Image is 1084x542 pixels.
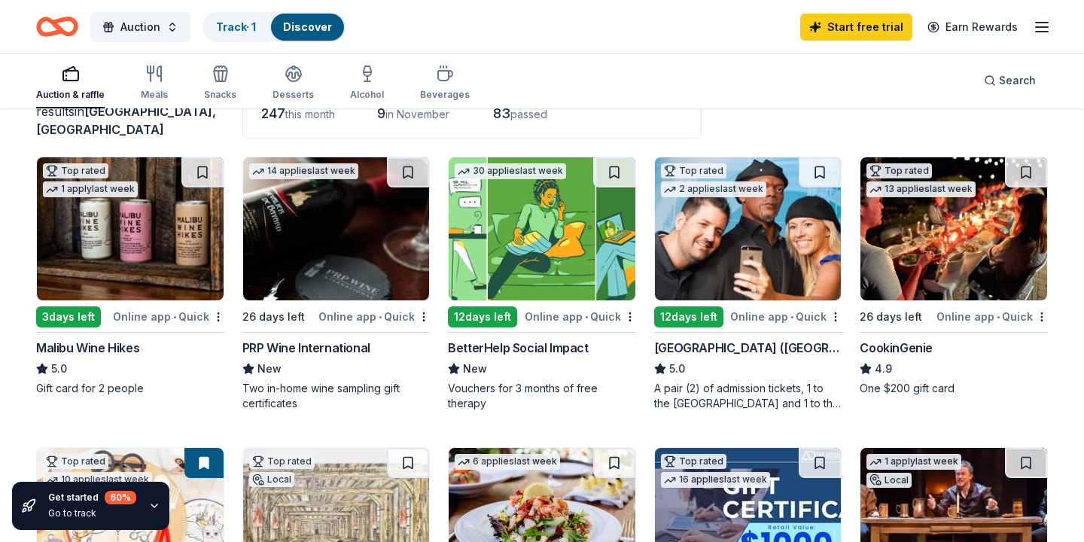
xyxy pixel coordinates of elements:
[204,59,236,108] button: Snacks
[48,507,136,519] div: Go to track
[997,311,1000,323] span: •
[385,108,449,120] span: in November
[36,9,78,44] a: Home
[379,311,382,323] span: •
[350,89,384,101] div: Alcohol
[105,491,136,504] div: 60 %
[377,105,385,121] span: 9
[999,72,1036,90] span: Search
[173,311,176,323] span: •
[216,20,256,33] a: Track· 1
[661,454,726,469] div: Top rated
[455,454,560,470] div: 6 applies last week
[261,105,285,121] span: 247
[448,381,636,411] div: Vouchers for 3 months of free therapy
[43,181,138,197] div: 1 apply last week
[36,59,105,108] button: Auction & raffle
[204,89,236,101] div: Snacks
[661,163,726,178] div: Top rated
[273,59,314,108] button: Desserts
[463,360,487,378] span: New
[202,12,346,42] button: Track· 1Discover
[285,108,335,120] span: this month
[866,454,961,470] div: 1 apply last week
[36,89,105,101] div: Auction & raffle
[51,360,67,378] span: 5.0
[918,14,1027,41] a: Earn Rewards
[655,157,842,300] img: Image for Hollywood Wax Museum (Hollywood)
[866,163,932,178] div: Top rated
[455,163,566,179] div: 30 applies last week
[654,381,842,411] div: A pair (2) of admission tickets, 1 to the [GEOGRAPHIC_DATA] and 1 to the [GEOGRAPHIC_DATA]
[448,306,517,327] div: 12 days left
[866,473,912,488] div: Local
[36,306,101,327] div: 3 days left
[249,163,358,179] div: 14 applies last week
[48,491,136,504] div: Get started
[790,311,793,323] span: •
[860,381,1048,396] div: One $200 gift card
[141,59,168,108] button: Meals
[242,339,370,357] div: PRP Wine International
[43,454,108,469] div: Top rated
[113,307,224,326] div: Online app Quick
[120,18,160,36] span: Auction
[242,381,431,411] div: Two in-home wine sampling gift certificates
[37,157,224,300] img: Image for Malibu Wine Hikes
[525,307,636,326] div: Online app Quick
[860,308,922,326] div: 26 days left
[283,20,332,33] a: Discover
[448,157,636,411] a: Image for BetterHelp Social Impact30 applieslast week12days leftOnline app•QuickBetterHelp Social...
[449,157,635,300] img: Image for BetterHelp Social Impact
[350,59,384,108] button: Alcohol
[510,108,547,120] span: passed
[936,307,1048,326] div: Online app Quick
[661,181,766,197] div: 2 applies last week
[860,157,1047,300] img: Image for CookinGenie
[860,339,933,357] div: CookinGenie
[654,306,723,327] div: 12 days left
[493,105,510,121] span: 83
[273,89,314,101] div: Desserts
[36,102,224,139] div: results
[242,157,431,411] a: Image for PRP Wine International14 applieslast week26 days leftOnline app•QuickPRP Wine Internati...
[242,308,305,326] div: 26 days left
[43,163,108,178] div: Top rated
[669,360,685,378] span: 5.0
[243,157,430,300] img: Image for PRP Wine International
[420,89,470,101] div: Beverages
[420,59,470,108] button: Beverages
[249,454,315,469] div: Top rated
[318,307,430,326] div: Online app Quick
[866,181,976,197] div: 13 applies last week
[654,339,842,357] div: [GEOGRAPHIC_DATA] ([GEOGRAPHIC_DATA])
[661,472,770,488] div: 16 applies last week
[257,360,282,378] span: New
[875,360,892,378] span: 4.9
[730,307,842,326] div: Online app Quick
[860,157,1048,396] a: Image for CookinGenieTop rated13 applieslast week26 days leftOnline app•QuickCookinGenie4.9One $2...
[448,339,588,357] div: BetterHelp Social Impact
[90,12,190,42] button: Auction
[585,311,588,323] span: •
[36,339,139,357] div: Malibu Wine Hikes
[800,14,912,41] a: Start free trial
[654,157,842,411] a: Image for Hollywood Wax Museum (Hollywood)Top rated2 applieslast week12days leftOnline app•Quick[...
[141,89,168,101] div: Meals
[249,472,294,487] div: Local
[36,157,224,396] a: Image for Malibu Wine HikesTop rated1 applylast week3days leftOnline app•QuickMalibu Wine Hikes5....
[36,381,224,396] div: Gift card for 2 people
[972,65,1048,96] button: Search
